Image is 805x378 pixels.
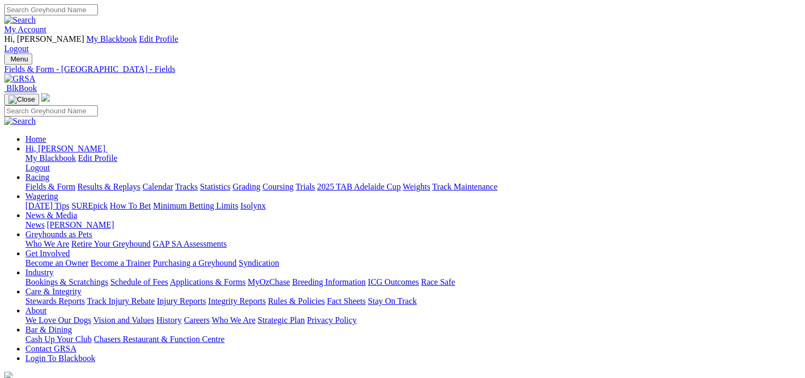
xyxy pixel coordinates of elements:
[25,344,76,353] a: Contact GRSA
[25,354,95,363] a: Login To Blackbook
[156,316,182,325] a: History
[25,249,70,258] a: Get Involved
[110,201,151,210] a: How To Bet
[4,25,47,34] a: My Account
[41,93,50,102] img: logo-grsa-white.png
[240,201,266,210] a: Isolynx
[208,296,266,305] a: Integrity Reports
[25,201,69,210] a: [DATE] Tips
[212,316,256,325] a: Who We Are
[327,296,366,305] a: Fact Sheets
[86,34,137,43] a: My Blackbook
[4,53,32,65] button: Toggle navigation
[87,296,155,305] a: Track Injury Rebate
[25,154,76,163] a: My Blackbook
[184,316,210,325] a: Careers
[268,296,325,305] a: Rules & Policies
[153,258,237,267] a: Purchasing a Greyhound
[25,306,47,315] a: About
[153,201,238,210] a: Minimum Betting Limits
[4,65,801,74] a: Fields & Form - [GEOGRAPHIC_DATA] - Fields
[11,55,28,63] span: Menu
[258,316,305,325] a: Strategic Plan
[295,182,315,191] a: Trials
[432,182,498,191] a: Track Maintenance
[6,84,37,93] span: BlkBook
[25,192,58,201] a: Wagering
[25,296,85,305] a: Stewards Reports
[93,316,154,325] a: Vision and Values
[4,74,35,84] img: GRSA
[25,201,801,211] div: Wagering
[317,182,401,191] a: 2025 TAB Adelaide Cup
[4,84,37,93] a: BlkBook
[25,163,50,172] a: Logout
[4,15,36,25] img: Search
[233,182,260,191] a: Grading
[142,182,173,191] a: Calendar
[25,296,801,306] div: Care & Integrity
[25,239,69,248] a: Who We Are
[248,277,290,286] a: MyOzChase
[200,182,231,191] a: Statistics
[25,316,91,325] a: We Love Our Dogs
[25,258,88,267] a: Become an Owner
[25,277,108,286] a: Bookings & Scratchings
[25,325,72,334] a: Bar & Dining
[71,201,107,210] a: SUREpick
[25,211,77,220] a: News & Media
[25,230,92,239] a: Greyhounds as Pets
[25,173,49,182] a: Racing
[421,277,455,286] a: Race Safe
[25,335,801,344] div: Bar & Dining
[239,258,279,267] a: Syndication
[25,316,801,325] div: About
[368,296,417,305] a: Stay On Track
[153,239,227,248] a: GAP SA Assessments
[94,335,224,344] a: Chasers Restaurant & Function Centre
[47,220,114,229] a: [PERSON_NAME]
[307,316,357,325] a: Privacy Policy
[4,94,39,105] button: Toggle navigation
[4,34,801,53] div: My Account
[91,258,151,267] a: Become a Trainer
[263,182,294,191] a: Coursing
[4,44,29,53] a: Logout
[4,116,36,126] img: Search
[25,182,801,192] div: Racing
[25,239,801,249] div: Greyhounds as Pets
[110,277,168,286] a: Schedule of Fees
[77,182,140,191] a: Results & Replays
[170,277,246,286] a: Applications & Forms
[175,182,198,191] a: Tracks
[139,34,178,43] a: Edit Profile
[25,277,801,287] div: Industry
[25,268,53,277] a: Industry
[8,95,35,104] img: Close
[25,182,75,191] a: Fields & Form
[25,134,46,143] a: Home
[4,4,98,15] input: Search
[78,154,117,163] a: Edit Profile
[71,239,151,248] a: Retire Your Greyhound
[25,144,105,153] span: Hi, [PERSON_NAME]
[25,154,801,173] div: Hi, [PERSON_NAME]
[25,144,107,153] a: Hi, [PERSON_NAME]
[25,220,44,229] a: News
[292,277,366,286] a: Breeding Information
[4,34,84,43] span: Hi, [PERSON_NAME]
[25,287,82,296] a: Care & Integrity
[403,182,430,191] a: Weights
[25,258,801,268] div: Get Involved
[4,105,98,116] input: Search
[25,335,92,344] a: Cash Up Your Club
[368,277,419,286] a: ICG Outcomes
[157,296,206,305] a: Injury Reports
[25,220,801,230] div: News & Media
